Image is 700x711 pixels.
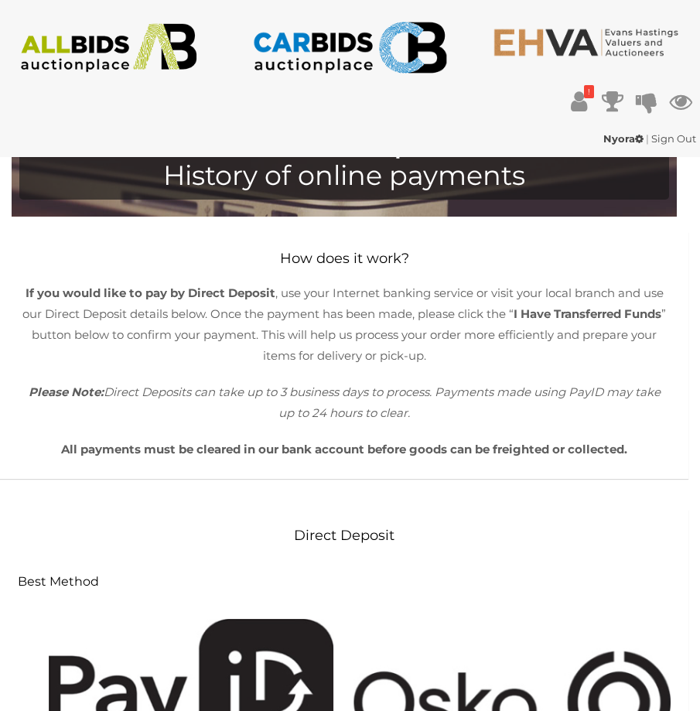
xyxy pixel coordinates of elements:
[584,85,594,98] i: !
[18,575,671,589] h3: Best Method
[651,132,696,145] a: Sign Out
[646,132,649,145] span: |
[29,385,661,420] i: Direct Deposits can take up to 3 business days to process. Payments made using PayID may take up ...
[603,132,644,145] strong: Nyora
[252,15,448,80] img: CARBIDS.com.au
[26,285,275,300] b: If you would like to pay by Direct Deposit
[18,528,671,544] h2: Direct Deposit
[514,306,661,321] b: I Have Transferred Funds
[567,87,590,115] a: !
[493,27,688,57] img: EHVA.com.au
[29,385,104,399] b: Please Note:
[27,161,661,191] h4: History of online payments
[4,251,685,267] h2: How does it work?
[603,132,646,145] a: Nyora
[19,282,669,366] p: , use your Internet banking service or visit your local branch and use our Direct Deposit details...
[11,23,207,73] img: ALLBIDS.com.au
[61,442,627,456] b: All payments must be cleared in our bank account before goods can be freighted or collected.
